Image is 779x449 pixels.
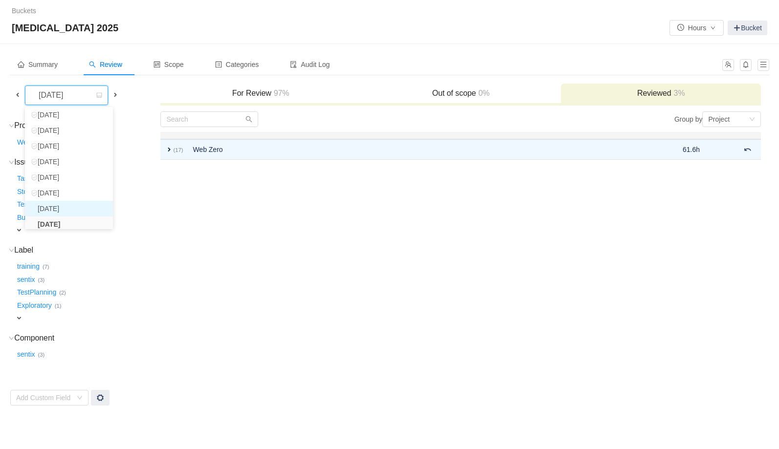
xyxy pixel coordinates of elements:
li: [DATE] [25,201,113,216]
span: Categories [215,61,259,68]
span: Audit Log [290,61,330,68]
i: icon: down [9,160,14,165]
div: [DATE] [31,86,73,105]
i: icon: search [245,116,252,123]
h3: Reviewed [566,88,756,98]
span: Review [89,61,122,68]
li: [DATE] [25,107,113,123]
button: sentix [15,272,38,287]
small: (7) [43,264,49,270]
i: icon: safety [31,174,38,181]
div: Add Custom Field [16,393,72,403]
small: (3) [38,352,45,358]
h3: Out of scope [366,88,556,98]
button: Exploratory [15,298,55,313]
button: Web Zero [15,134,50,150]
i: icon: safety [31,190,38,196]
a: Bucket [728,21,767,35]
i: icon: control [154,61,160,68]
li: [DATE] [25,154,113,170]
button: Test Plan [15,197,48,213]
i: icon: down [9,123,14,128]
i: icon: audit [290,61,297,68]
div: Group by [461,111,761,127]
i: icon: safety [31,127,38,134]
span: expand [15,226,23,234]
span: [MEDICAL_DATA] 2025 [12,20,124,36]
button: icon: clock-circleHoursicon: down [669,20,724,36]
li: [DATE] [25,123,113,138]
i: icon: search [89,61,96,68]
i: icon: home [18,61,24,68]
a: Buckets [12,7,36,15]
input: Search [160,111,258,127]
h3: Project [15,121,159,130]
i: icon: down [9,248,14,253]
li: [DATE] [25,170,113,185]
small: (1) [55,303,62,309]
h3: For Review [165,88,356,98]
li: [DATE] [25,185,113,201]
i: icon: calendar [96,92,102,99]
button: TestPlanning [15,285,59,300]
i: icon: safety [31,143,38,150]
span: expand [15,314,23,322]
button: icon: bell [740,59,752,71]
span: Scope [154,61,184,68]
button: Task [15,171,34,187]
span: 0% [476,89,490,97]
i: icon: down [9,336,14,341]
i: icon: down [77,395,83,402]
button: Bug [15,210,32,225]
span: 3% [671,89,685,97]
h3: Issue Type [15,157,159,167]
td: Web Zero [188,139,581,160]
li: [DATE] [25,138,113,154]
button: training [15,259,43,275]
i: icon: down [749,116,755,123]
small: (2) [59,290,66,296]
button: sentix [15,347,38,363]
button: icon: team [722,59,734,71]
span: 97% [271,89,289,97]
button: icon: menu [757,59,769,71]
h3: Component [15,333,159,343]
button: Story [15,184,36,199]
i: icon: safety [31,111,38,118]
span: Summary [18,61,58,68]
i: icon: safety [31,158,38,165]
div: Project [708,112,730,127]
small: (3) [38,277,45,283]
small: (17) [173,147,183,153]
li: [DATE] [25,216,113,232]
i: icon: profile [215,61,222,68]
span: expand [165,146,173,153]
h3: Label [15,245,159,255]
td: 61.6h [678,139,705,160]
